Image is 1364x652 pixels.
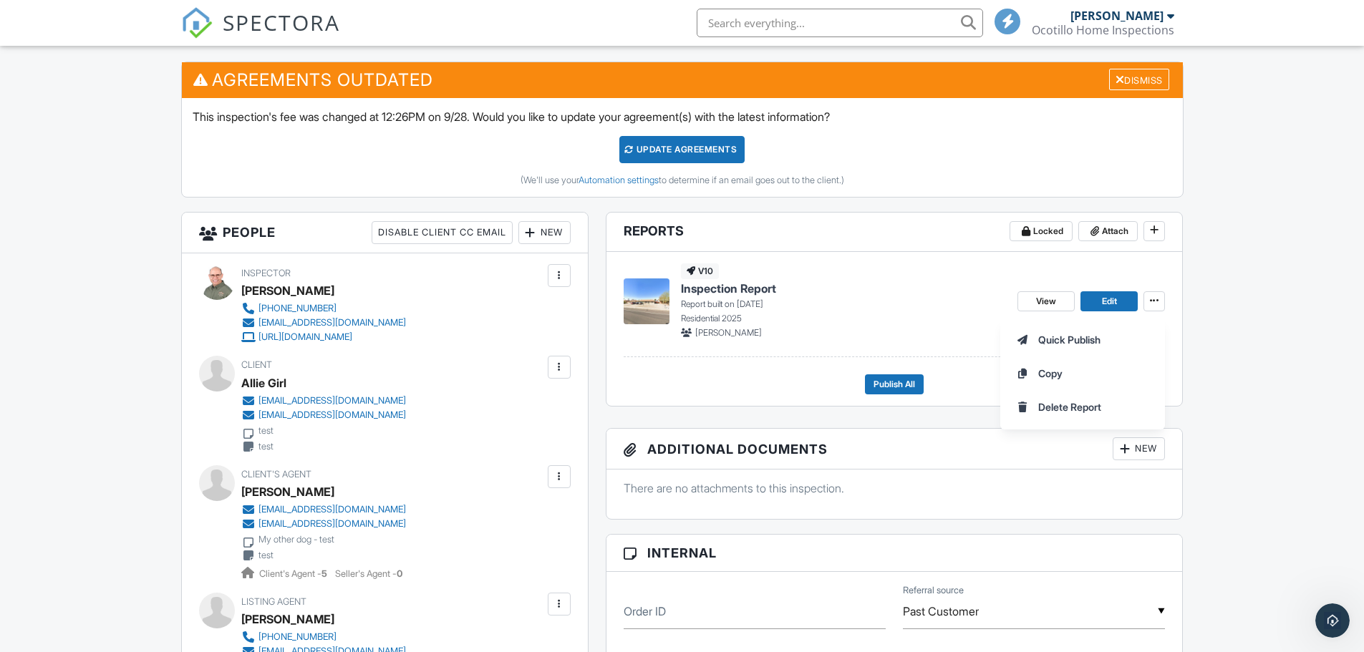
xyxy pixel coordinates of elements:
div: [URL][DOMAIN_NAME] [258,331,352,343]
div: [PERSON_NAME] [241,280,334,301]
div: Finding and Editing Report Settings [23,130,263,145]
label: Order ID [624,603,666,619]
h3: Sources [23,79,263,94]
div: [PHONE_NUMBER] [258,631,337,643]
div: Allie Girl [241,372,286,394]
div: test [258,425,274,437]
div: Close [251,6,277,31]
span: Inspector [241,268,291,278]
button: go back [9,6,37,33]
h1: Fin AI Agent [69,7,139,18]
a: SPECTORA [181,19,340,49]
div: Where can I find report settings? [87,165,275,197]
div: To find Report Settings, follow these steps: [23,216,263,230]
div: [EMAIL_ADDRESS][DOMAIN_NAME] [258,395,406,407]
h3: People [182,213,588,253]
a: [EMAIL_ADDRESS][DOMAIN_NAME] [241,502,406,517]
div: [EMAIL_ADDRESS][DOMAIN_NAME] [258,518,406,530]
div: Peter says… [11,165,275,208]
div: Finding and Editing Report Settings | Spectora Info Center [23,97,263,127]
div: [PHONE_NUMBER] [258,303,337,314]
li: - where you can control which categories appear in your report summary [34,344,263,384]
div: To find Report Settings, follow these steps:Click on your inspectionClick "Edit"below the report ... [11,208,275,650]
div: Ocotillo Home Inspections [1032,23,1174,37]
input: Search everything... [697,9,983,37]
h3: Internal [606,535,1183,572]
button: Upload attachment [22,469,34,480]
span: Client [241,359,272,370]
iframe: Intercom live chat [1315,603,1350,638]
li: below the report name [34,254,263,268]
b: Click "Edit" [34,255,97,266]
button: Gif picker [68,469,79,480]
h3: Additional Documents [606,429,1183,469]
div: This inspection's fee was changed at 12:26PM on 9/28. Would you like to update your agreement(s) ... [182,98,1183,197]
a: [EMAIL_ADDRESS][DOMAIN_NAME] [241,517,406,531]
span: Finding and Editing Report Settings [23,130,200,145]
button: Emoji picker [45,469,57,480]
a: [EMAIL_ADDRESS][DOMAIN_NAME] [241,394,406,408]
li: on the right side [34,271,263,285]
span: Seller's Agent - [335,568,402,579]
a: [PHONE_NUMBER] [241,301,406,316]
div: Where can I find report settings? [99,174,263,188]
div: [EMAIL_ADDRESS][DOMAIN_NAME] [258,504,406,515]
a: [EMAIL_ADDRESS][DOMAIN_NAME] [241,316,406,330]
div: New [518,221,571,244]
p: There are no attachments to this inspection. [624,480,1166,496]
h3: Agreements Outdated [182,62,1183,97]
button: Home [224,6,251,33]
div: test [258,550,274,561]
b: Click "Report Settings" [34,289,163,301]
div: Disable Client CC Email [372,221,513,244]
div: Update Agreements [619,136,745,163]
div: (We'll use your to determine if an email goes out to the client.) [193,175,1172,186]
b: Click on your inspection [34,238,169,250]
a: [PERSON_NAME] [241,608,334,630]
div: My other dog - test [258,534,334,545]
a: [EMAIL_ADDRESS][DOMAIN_NAME] [241,408,406,422]
strong: 5 [321,568,327,579]
span: SPECTORA [223,7,340,37]
button: Send a message… [246,463,269,486]
p: The team can also help [69,18,178,32]
strong: 0 [397,568,402,579]
b: Summary Options [34,344,135,356]
a: Automation settings [579,175,659,185]
div: Once you're in Report Settings, you'll see several options including: [23,308,263,336]
span: Client's Agent - [259,568,329,579]
a: [URL][DOMAIN_NAME] [241,330,406,344]
textarea: Message… [12,439,274,463]
div: New [1113,437,1165,460]
div: [PERSON_NAME] [1070,9,1164,23]
b: PDF Options [34,388,104,399]
img: Profile image for Fin AI Agent [41,8,64,31]
a: [PERSON_NAME] [241,481,334,502]
a: [PHONE_NUMBER] [241,630,406,644]
button: Scroll to bottom [131,405,155,429]
span: Listing Agent [241,596,306,607]
div: Dismiss [1109,69,1169,91]
span: Client's Agent [241,469,311,480]
span: Finding and Editing Report Settings | Spectora Info Center [23,97,252,127]
b: Click the 3 dots [34,272,122,283]
li: - for customizing PDF layout and settings [34,387,263,414]
div: test [258,441,274,452]
div: [EMAIL_ADDRESS][DOMAIN_NAME] [258,317,406,329]
div: [EMAIL_ADDRESS][DOMAIN_NAME] [258,409,406,421]
label: Referral source [903,584,964,597]
img: The Best Home Inspection Software - Spectora [181,7,213,39]
button: Start recording [91,469,102,480]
